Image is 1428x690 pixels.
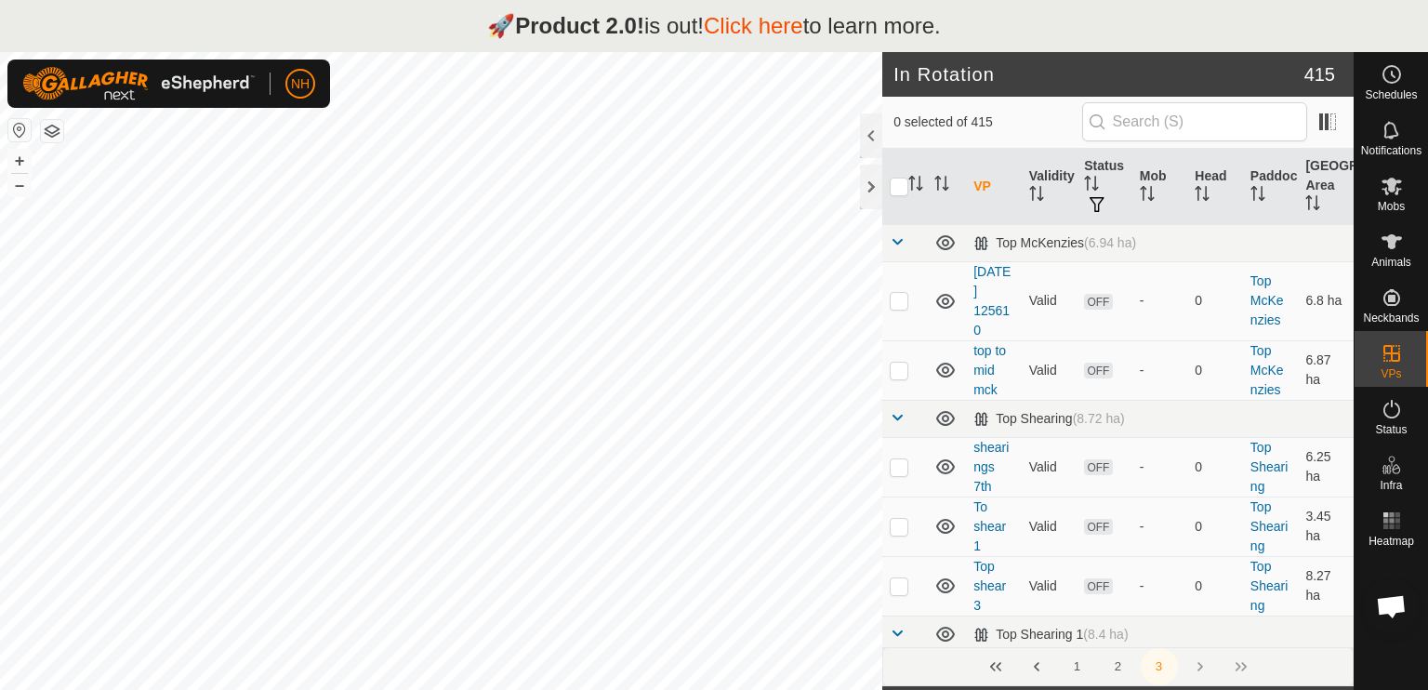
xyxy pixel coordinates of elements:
td: 0 [1187,340,1243,400]
span: 0 selected of 415 [893,113,1081,132]
p-sorticon: Activate to sort [1140,189,1155,204]
td: 0 [1187,497,1243,556]
td: 0 [1187,261,1243,340]
a: Top McKenzies [1250,343,1284,397]
span: OFF [1084,578,1112,594]
span: Infra [1380,480,1402,491]
p-sorticon: Activate to sort [1305,198,1320,213]
span: Neckbands [1363,312,1419,324]
a: shearings 7th [973,440,1009,494]
span: Notifications [1361,145,1421,156]
th: VP [966,149,1022,225]
td: 6.8 ha [1298,261,1354,340]
td: 0 [1187,437,1243,497]
span: Heatmap [1368,536,1414,547]
span: Status [1375,424,1407,435]
span: 415 [1304,60,1335,88]
th: [GEOGRAPHIC_DATA] Area [1298,149,1354,225]
span: NH [291,74,310,94]
a: Top Shearing [1250,499,1288,553]
span: Schedules [1365,89,1417,100]
span: Mobs [1378,201,1405,212]
div: - [1140,517,1181,537]
span: OFF [1084,363,1112,378]
strong: Product 2.0! [515,13,644,38]
div: Top Shearing [973,411,1125,427]
p-sorticon: Activate to sort [1195,189,1210,204]
a: Click here [704,13,803,38]
span: (8.4 ha) [1083,627,1128,642]
td: 0 [1187,556,1243,616]
a: top to mid mck [973,343,1006,397]
td: Valid [1022,556,1078,616]
a: To shear 1 [973,499,1006,553]
span: Animals [1371,257,1411,268]
button: Previous Page [1018,648,1055,685]
input: Search (S) [1082,102,1307,141]
button: + [8,150,31,172]
p-sorticon: Activate to sort [1250,189,1265,204]
div: Top Shearing 1 [973,627,1128,643]
td: 3.45 ha [1298,497,1354,556]
span: OFF [1084,459,1112,475]
h2: In Rotation [893,63,1304,86]
th: Paddock [1243,149,1299,225]
div: - [1140,361,1181,380]
td: Valid [1022,340,1078,400]
th: Mob [1132,149,1188,225]
td: 8.27 ha [1298,556,1354,616]
span: OFF [1084,519,1112,535]
span: (6.94 ha) [1084,235,1136,250]
p-sorticon: Activate to sort [1084,179,1099,193]
button: First Page [977,648,1014,685]
p-sorticon: Activate to sort [908,179,923,193]
p-sorticon: Activate to sort [1029,189,1044,204]
th: Validity [1022,149,1078,225]
p: 🚀 is out! to learn more. [487,9,941,43]
button: Reset Map [8,119,31,141]
td: 6.25 ha [1298,437,1354,497]
button: 2 [1100,648,1137,685]
a: Top shear 3 [973,559,1006,613]
td: Valid [1022,437,1078,497]
button: Map Layers [41,120,63,142]
span: OFF [1084,294,1112,310]
th: Head [1187,149,1243,225]
td: 6.87 ha [1298,340,1354,400]
div: - [1140,458,1181,477]
td: Valid [1022,261,1078,340]
img: Gallagher Logo [22,67,255,100]
a: Top Shearing [1250,440,1288,494]
a: [DATE] 125610 [973,264,1011,338]
a: Top McKenzies [1250,273,1284,327]
a: Top Shearing [1250,559,1288,613]
button: – [8,174,31,196]
p-sorticon: Activate to sort [934,179,949,193]
th: Status [1077,149,1132,225]
div: Top McKenzies [973,235,1136,251]
button: 1 [1059,648,1096,685]
button: 3 [1141,648,1178,685]
span: (8.72 ha) [1073,411,1125,426]
td: Valid [1022,497,1078,556]
span: VPs [1381,368,1401,379]
div: - [1140,291,1181,311]
div: Open chat [1364,578,1420,634]
div: - [1140,577,1181,596]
